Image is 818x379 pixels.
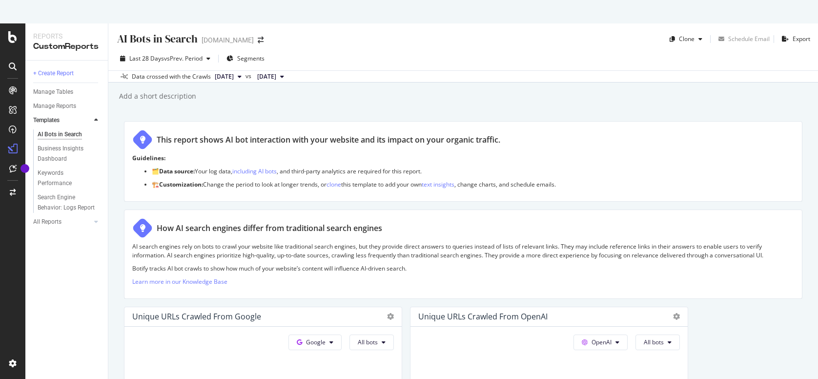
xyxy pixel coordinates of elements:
div: + Create Report [33,68,74,79]
a: Keywords Performance [38,168,101,189]
span: 2025 Jul. 15th [257,72,276,81]
div: [DOMAIN_NAME] [202,35,254,45]
div: Search Engine Behavior: Logs Report [38,192,95,213]
a: Search Engine Behavior: Logs Report [38,192,101,213]
span: All bots [644,338,664,346]
button: OpenAI [573,335,628,350]
div: How AI search engines differ from traditional search enginesAI search engines rely on bots to cra... [124,210,802,299]
iframe: Intercom live chat [785,346,808,369]
div: Reports [33,31,100,41]
span: Last 28 Days [129,54,164,63]
div: This report shows AI bot interaction with your website and its impact on your organic traffic.Gui... [124,121,802,202]
strong: Guidelines: [132,154,165,162]
div: All Reports [33,217,61,227]
div: How AI search engines differ from traditional search engines [157,223,382,234]
strong: Data source: [159,167,195,175]
div: Keywords Performance [38,168,92,189]
a: All Reports [33,217,91,227]
a: AI Bots in Search [38,129,101,140]
button: Last 28 DaysvsPrev. Period [116,51,214,66]
button: [DATE] [211,71,245,83]
a: Templates [33,115,91,126]
span: vs [245,72,253,81]
a: Business Insights Dashboard [38,144,101,164]
a: + Create Report [33,68,101,79]
div: Manage Reports [33,101,76,111]
button: Clone [666,31,706,47]
button: Export [778,31,810,47]
span: Google [306,338,326,346]
div: Add a short description [118,91,196,101]
div: Unique URLs Crawled from Google [132,312,261,321]
div: Export [793,35,810,43]
strong: Customization: [159,180,203,189]
button: All bots [349,335,394,350]
div: This report shows AI bot interaction with your website and its impact on your organic traffic. [157,134,500,146]
div: Business Insights Dashboard [38,144,94,164]
span: 2025 Jul. 29th [215,72,234,81]
div: AI Bots in Search [38,129,82,140]
div: Unique URLs Crawled from OpenAI [418,312,548,321]
button: All bots [635,335,680,350]
div: arrow-right-arrow-left [258,37,264,43]
div: CustomReports [33,41,100,52]
div: Templates [33,115,60,126]
p: 🗂️ Your log data, , and third-party analytics are required for this report. [152,167,794,175]
a: Manage Tables [33,87,101,97]
div: Tooltip anchor [20,164,29,173]
p: 🏗️ Change the period to look at longer trends, or this template to add your own , change charts, ... [152,180,794,189]
a: clone [327,180,341,189]
a: text insights [422,180,454,189]
div: Manage Tables [33,87,73,97]
div: Data crossed with the Crawls [132,72,211,81]
button: Schedule Email [715,31,770,47]
span: OpenAI [592,338,612,346]
a: including AI bots [232,167,277,175]
p: Botify tracks AI bot crawls to show how much of your website’s content will influence AI-driven s... [132,264,794,273]
div: AI Bots in Search [116,31,198,46]
button: Google [288,335,342,350]
button: Segments [223,51,268,66]
div: Clone [679,35,695,43]
a: Manage Reports [33,101,101,111]
span: Segments [237,54,265,63]
a: Learn more in our Knowledge Base [132,277,227,286]
div: Schedule Email [728,35,770,43]
button: [DATE] [253,71,288,83]
p: AI search engines rely on bots to crawl your website like traditional search engines, but they pr... [132,242,794,259]
span: All bots [358,338,378,346]
span: vs Prev. Period [164,54,203,63]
